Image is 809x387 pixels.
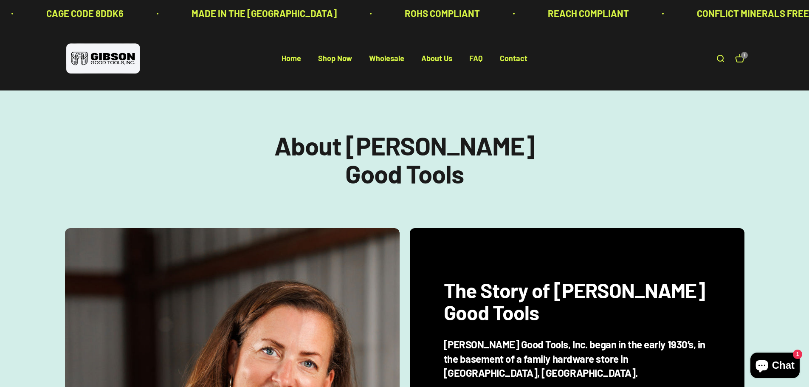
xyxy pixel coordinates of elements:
[318,54,352,63] a: Shop Now
[519,6,600,21] p: REACH COMPLIANT
[282,54,301,63] a: Home
[162,6,307,21] p: MADE IN THE [GEOGRAPHIC_DATA]
[375,6,451,21] p: ROHS COMPLIANT
[267,131,543,187] p: About [PERSON_NAME] Good Tools
[421,54,452,63] a: About Us
[668,6,780,21] p: CONFLICT MINERALS FREE
[444,337,710,380] h5: [PERSON_NAME] Good Tools, Inc. began in the early 1930’s, in the basement of a family hardware st...
[17,6,94,21] p: CAGE CODE 8DDK6
[369,54,404,63] a: Wholesale
[741,52,748,59] cart-count: 1
[500,54,527,63] a: Contact
[469,54,483,63] a: FAQ
[444,279,710,324] p: The Story of [PERSON_NAME] Good Tools
[748,353,802,380] inbox-online-store-chat: Shopify online store chat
